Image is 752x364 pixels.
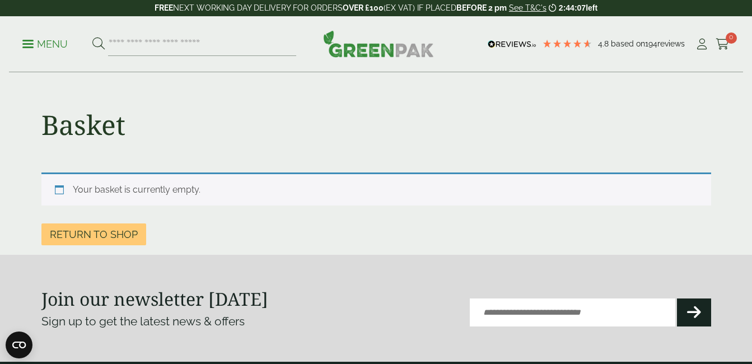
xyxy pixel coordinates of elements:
span: reviews [657,39,685,48]
span: left [586,3,597,12]
i: My Account [695,39,709,50]
div: Your basket is currently empty. [41,172,711,206]
a: Menu [22,38,68,49]
span: 194 [645,39,657,48]
a: Return to shop [41,223,146,245]
strong: Join our newsletter [DATE] [41,287,268,311]
a: 0 [716,36,730,53]
span: 4.8 [598,39,611,48]
span: 2:44:07 [559,3,586,12]
div: 4.78 Stars [542,39,592,49]
a: See T&C's [509,3,547,12]
h1: Basket [41,109,125,141]
img: REVIEWS.io [488,40,536,48]
p: Sign up to get the latest news & offers [41,312,343,330]
button: Open CMP widget [6,332,32,358]
strong: BEFORE 2 pm [456,3,507,12]
img: GreenPak Supplies [323,30,434,57]
i: Cart [716,39,730,50]
strong: OVER £100 [343,3,384,12]
strong: FREE [155,3,173,12]
span: 0 [726,32,737,44]
p: Menu [22,38,68,51]
span: Based on [611,39,645,48]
